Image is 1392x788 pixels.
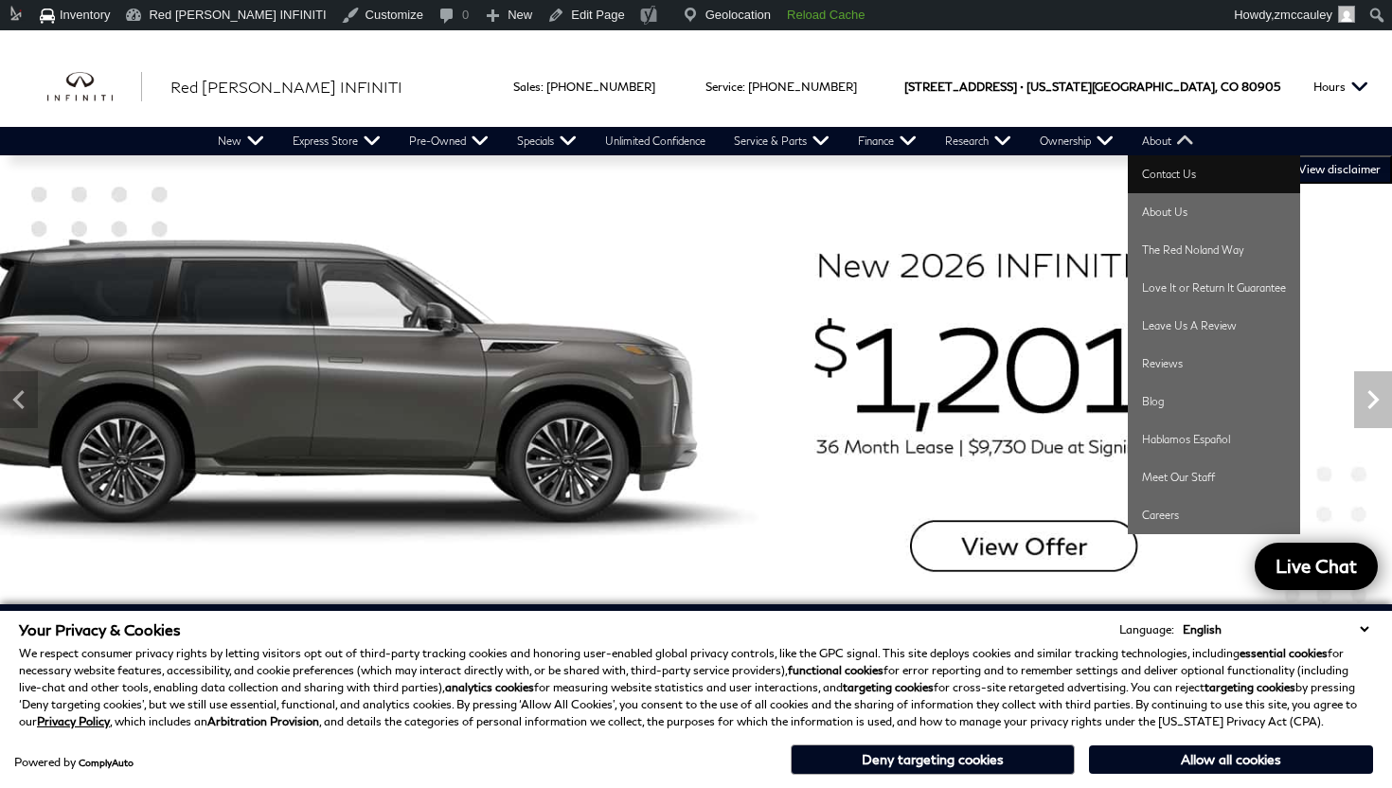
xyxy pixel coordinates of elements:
nav: Main Navigation [204,127,1208,155]
span: Live Chat [1266,554,1366,578]
a: Ownership [1026,127,1128,155]
strong: essential cookies [1240,646,1328,660]
a: ComplyAuto [79,757,134,768]
strong: targeting cookies [843,680,934,694]
a: Careers [1128,496,1300,534]
a: Hablamos Español [1128,421,1300,458]
a: About Us [1128,193,1300,231]
a: Leave Us A Review [1128,307,1300,345]
p: We respect consumer privacy rights by letting visitors opt out of third-party tracking cookies an... [19,645,1373,730]
a: Unlimited Confidence [591,127,720,155]
a: Red [PERSON_NAME] INFINITI [170,76,402,98]
div: Language: [1119,624,1174,636]
a: Service & Parts [720,127,844,155]
a: Blog [1128,383,1300,421]
button: Allow all cookies [1089,745,1373,774]
span: Red [PERSON_NAME] INFINITI [170,78,402,96]
a: Reviews [1128,345,1300,383]
a: Research [931,127,1026,155]
a: Love It or Return It Guarantee [1128,269,1300,307]
strong: functional cookies [788,663,883,677]
strong: Arbitration Provision [207,714,319,728]
span: [US_STATE][GEOGRAPHIC_DATA], [1026,46,1218,127]
a: infiniti [47,72,142,102]
span: 80905 [1241,46,1280,127]
a: [PHONE_NUMBER] [748,80,857,94]
a: Live Chat [1255,543,1378,590]
a: New [204,127,278,155]
a: Express Store [278,127,395,155]
span: Sales [513,80,541,94]
span: : [742,80,745,94]
span: CO [1221,46,1239,127]
a: The Red Noland Way [1128,231,1300,269]
button: Open the hours dropdown [1304,46,1378,127]
a: Finance [844,127,931,155]
select: Language Select [1178,620,1373,638]
a: Meet Our Staff [1128,458,1300,496]
strong: targeting cookies [1205,680,1295,694]
a: About [1128,127,1208,155]
span: VIEW DISCLAIMER [1298,162,1381,177]
a: Specials [503,127,591,155]
span: Your Privacy & Cookies [19,620,181,638]
strong: analytics cookies [445,680,534,694]
span: Service [705,80,742,94]
a: Contact Us [1128,155,1300,193]
span: [STREET_ADDRESS] • [904,46,1024,127]
a: [STREET_ADDRESS] • [US_STATE][GEOGRAPHIC_DATA], CO 80905 [904,80,1280,94]
a: [PHONE_NUMBER] [546,80,655,94]
a: Privacy Policy [37,714,110,728]
a: Pre-Owned [395,127,503,155]
button: Deny targeting cookies [791,744,1075,775]
div: Next [1354,371,1392,428]
span: : [541,80,544,94]
img: INFINITI [47,72,142,102]
div: Powered by [14,757,134,768]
